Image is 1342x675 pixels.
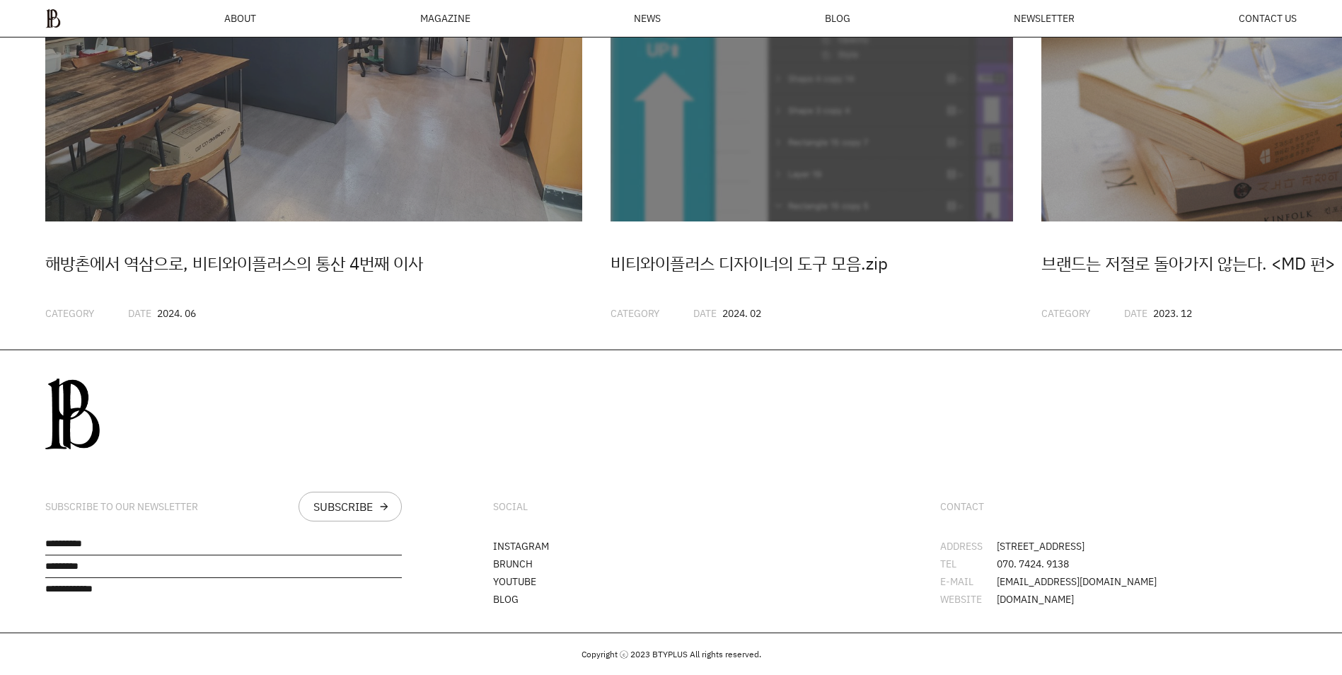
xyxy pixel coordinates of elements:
[722,306,761,320] span: 2024. 02
[493,501,528,513] div: SOCIAL
[128,306,151,320] span: DATE
[224,13,256,23] a: ABOUT
[45,250,582,277] div: 해방촌에서 역삼으로, 비티와이플러스의 통산 4번째 이사
[45,379,100,449] img: 0afca24db3087.png
[940,541,997,551] div: ADDRESS
[611,306,659,320] span: CATEGORY
[1239,13,1297,23] a: CONTACT US
[45,306,94,320] span: CATEGORY
[997,594,1074,604] span: [DOMAIN_NAME]
[940,559,997,569] div: TEL
[45,8,61,28] img: ba379d5522eb3.png
[493,592,519,606] a: BLOG
[378,501,390,512] div: arrow_forward
[940,501,984,513] div: CONTACT
[1153,306,1192,320] span: 2023. 12
[157,306,196,320] span: 2024. 06
[611,250,1013,277] div: 비티와이플러스 디자이너의 도구 모음.zip
[693,306,717,320] span: DATE
[940,541,1297,551] li: [STREET_ADDRESS]
[493,557,533,570] a: BRUNCH
[1041,306,1090,320] span: CATEGORY
[493,539,549,553] a: INSTAGRAM
[825,13,850,23] a: BLOG
[313,501,373,512] div: SUBSCRIBE
[940,594,997,604] div: WEBSITE
[997,577,1157,587] span: [EMAIL_ADDRESS][DOMAIN_NAME]
[1124,306,1147,320] span: DATE
[1014,13,1075,23] a: NEWSLETTER
[45,501,198,513] div: SUBSCRIBE TO OUR NEWSLETTER
[420,13,470,23] div: MAGAZINE
[493,575,536,588] a: YOUTUBE
[634,13,661,23] a: NEWS
[997,559,1069,569] span: 070. 7424. 9138
[940,577,997,587] div: E-MAIL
